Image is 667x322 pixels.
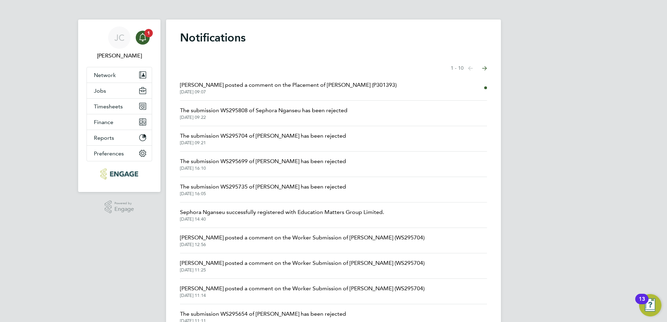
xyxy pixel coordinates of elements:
[451,65,464,72] span: 1 - 10
[87,114,152,130] button: Finance
[180,183,346,197] a: The submission WS295735 of [PERSON_NAME] has been rejected[DATE] 16:05
[451,61,487,75] nav: Select page of notifications list
[136,26,150,49] a: 1
[180,259,425,273] a: [PERSON_NAME] posted a comment on the Worker Submission of [PERSON_NAME] (WS295704)[DATE] 11:25
[180,267,425,273] span: [DATE] 11:25
[180,233,425,247] a: [PERSON_NAME] posted a comment on the Worker Submission of [PERSON_NAME] (WS295704)[DATE] 12:56
[144,29,153,37] span: 1
[180,106,347,115] span: The submission WS295808 of Sephora Nganseu has been rejected
[180,81,397,89] span: [PERSON_NAME] posted a comment on the Placement of [PERSON_NAME] (P301393)
[180,166,346,171] span: [DATE] 16:10
[180,132,346,146] a: The submission WS295704 of [PERSON_NAME] has been rejected[DATE] 09:21
[94,135,114,141] span: Reports
[87,130,152,145] button: Reports
[87,26,152,60] a: JC[PERSON_NAME]
[180,208,384,216] span: Sephora Nganseu successfully registered with Education Matters Group Limited.
[114,206,134,212] span: Engage
[180,157,346,171] a: The submission WS295699 of [PERSON_NAME] has been rejected[DATE] 16:10
[180,115,347,120] span: [DATE] 09:22
[105,200,134,214] a: Powered byEngage
[180,242,425,247] span: [DATE] 12:56
[180,293,425,298] span: [DATE] 11:14
[180,284,425,293] span: [PERSON_NAME] posted a comment on the Worker Submission of [PERSON_NAME] (WS295704)
[180,183,346,191] span: The submission WS295735 of [PERSON_NAME] has been rejected
[180,216,384,222] span: [DATE] 14:40
[180,140,346,146] span: [DATE] 09:21
[180,81,397,95] a: [PERSON_NAME] posted a comment on the Placement of [PERSON_NAME] (P301393)[DATE] 09:07
[180,233,425,242] span: [PERSON_NAME] posted a comment on the Worker Submission of [PERSON_NAME] (WS295704)
[180,106,347,120] a: The submission WS295808 of Sephora Nganseu has been rejected[DATE] 09:22
[180,208,384,222] a: Sephora Nganseu successfully registered with Education Matters Group Limited.[DATE] 14:40
[87,83,152,98] button: Jobs
[180,284,425,298] a: [PERSON_NAME] posted a comment on the Worker Submission of [PERSON_NAME] (WS295704)[DATE] 11:14
[87,67,152,83] button: Network
[180,191,346,197] span: [DATE] 16:05
[180,132,346,140] span: The submission WS295704 of [PERSON_NAME] has been rejected
[94,72,116,78] span: Network
[78,20,160,192] nav: Main navigation
[87,52,152,60] span: James Carey
[94,150,124,157] span: Preferences
[94,103,123,110] span: Timesheets
[87,146,152,161] button: Preferences
[114,33,125,42] span: JC
[180,31,487,45] h1: Notifications
[94,119,113,125] span: Finance
[87,99,152,114] button: Timesheets
[180,259,425,267] span: [PERSON_NAME] posted a comment on the Worker Submission of [PERSON_NAME] (WS295704)
[180,157,346,166] span: The submission WS295699 of [PERSON_NAME] has been rejected
[639,294,661,316] button: Open Resource Center, 13 new notifications
[639,299,645,308] div: 13
[100,168,138,179] img: educationmattersgroup-logo-retina.png
[114,200,134,206] span: Powered by
[180,89,397,95] span: [DATE] 09:07
[94,87,106,94] span: Jobs
[87,168,152,179] a: Go to home page
[180,310,346,318] span: The submission WS295654 of [PERSON_NAME] has been rejected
